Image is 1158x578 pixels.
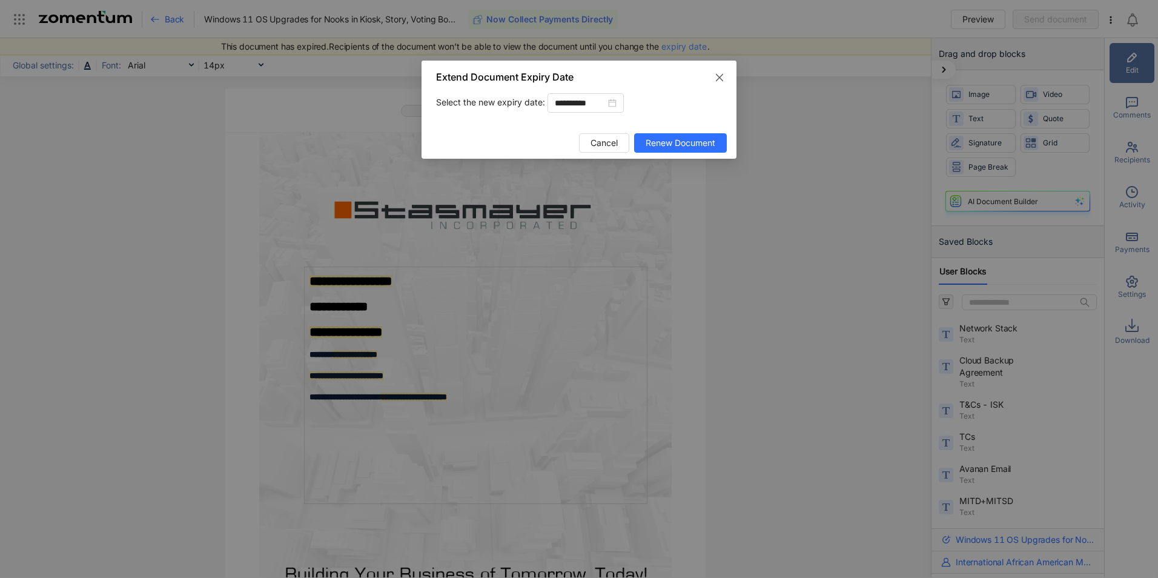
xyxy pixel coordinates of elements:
[634,133,727,153] button: Renew Document
[703,61,736,95] button: Close
[591,136,618,150] span: Cancel
[646,136,715,150] span: Renew Document
[422,93,736,127] div: Select the new expiry date:
[436,70,722,84] div: Extend Document Expiry Date
[715,73,724,82] span: close
[579,133,629,153] button: Cancel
